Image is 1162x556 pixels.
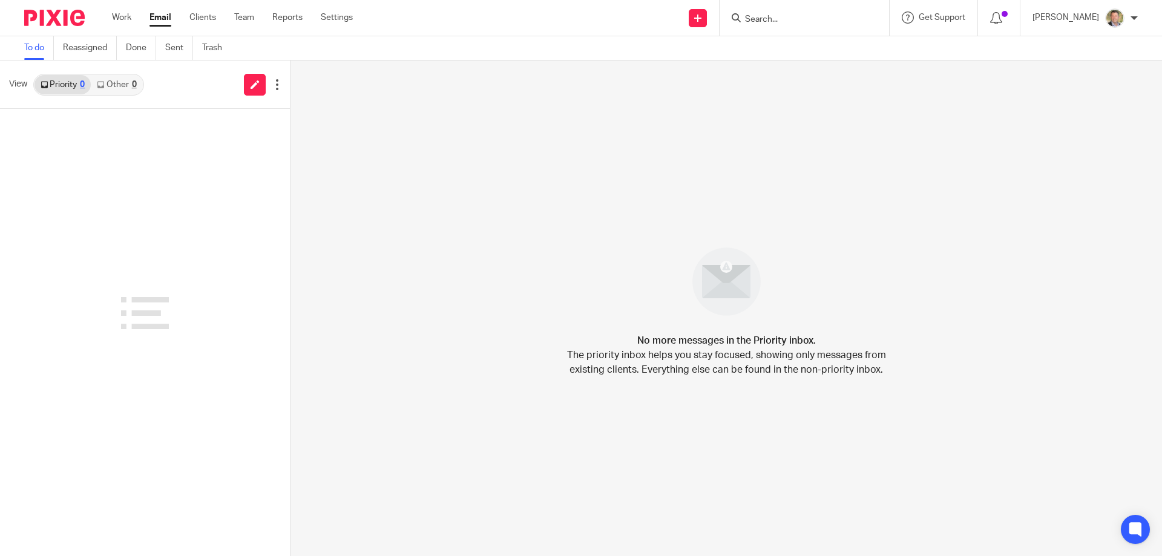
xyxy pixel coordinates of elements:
input: Search [744,15,853,25]
img: image [684,240,769,324]
a: Team [234,11,254,24]
a: Reports [272,11,303,24]
span: Get Support [919,13,965,22]
a: Done [126,36,156,60]
span: View [9,78,27,91]
a: Settings [321,11,353,24]
h4: No more messages in the Priority inbox. [637,333,816,348]
a: Email [149,11,171,24]
a: Clients [189,11,216,24]
a: To do [24,36,54,60]
a: Trash [202,36,231,60]
img: High%20Res%20Andrew%20Price%20Accountants_Poppy%20Jakes%20photography-1118.jpg [1105,8,1124,28]
img: Pixie [24,10,85,26]
a: Priority0 [34,75,91,94]
a: Work [112,11,131,24]
a: Reassigned [63,36,117,60]
a: Sent [165,36,193,60]
p: The priority inbox helps you stay focused, showing only messages from existing clients. Everythin... [566,348,887,377]
a: Other0 [91,75,142,94]
div: 0 [132,80,137,89]
p: [PERSON_NAME] [1032,11,1099,24]
div: 0 [80,80,85,89]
